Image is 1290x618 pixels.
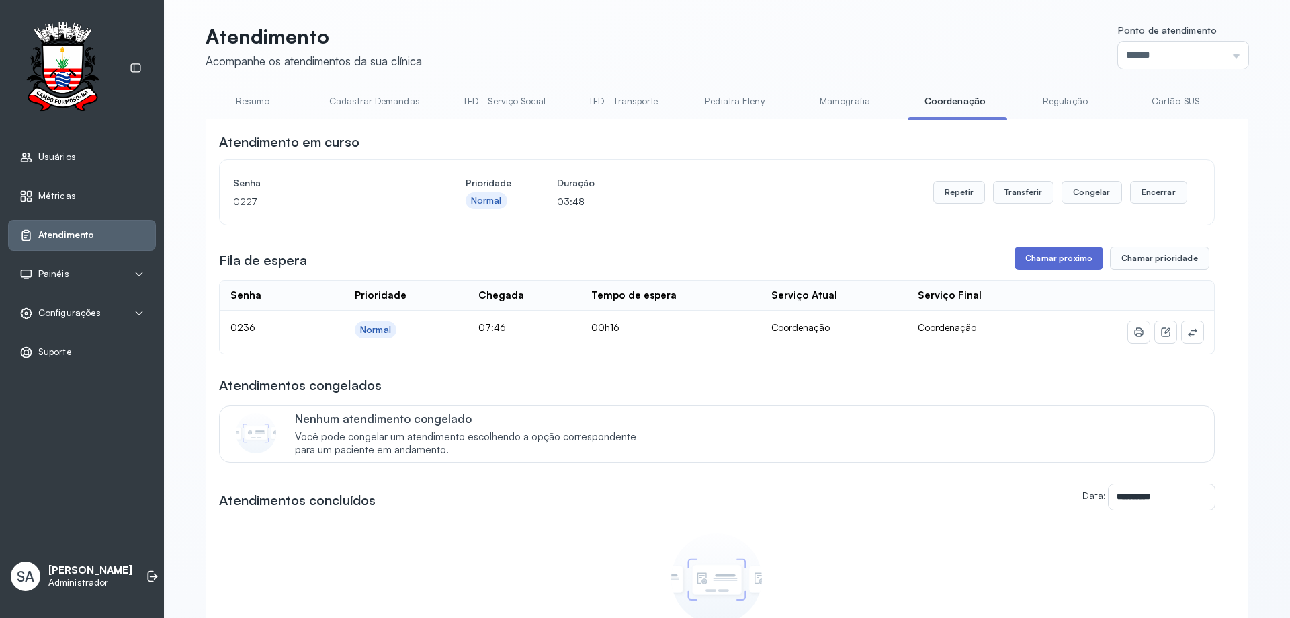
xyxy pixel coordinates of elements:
span: Métricas [38,190,76,202]
h3: Fila de espera [219,251,307,270]
a: Coordenação [908,90,1002,112]
img: Logotipo do estabelecimento [14,22,111,115]
div: Tempo de espera [591,289,677,302]
a: Regulação [1018,90,1112,112]
div: Senha [230,289,261,302]
span: Suporte [38,346,72,358]
span: Usuários [38,151,76,163]
p: Atendimento [206,24,422,48]
a: Resumo [206,90,300,112]
div: Prioridade [355,289,406,302]
img: Imagem de CalloutCard [236,413,276,453]
button: Encerrar [1130,181,1187,204]
span: Configurações [38,307,101,319]
button: Repetir [933,181,985,204]
button: Transferir [993,181,1054,204]
h4: Prioridade [466,173,511,192]
h4: Senha [233,173,420,192]
a: Mamografia [798,90,892,112]
div: Coordenação [771,321,897,334]
h3: Atendimentos congelados [219,376,382,395]
span: 0236 [230,321,255,333]
label: Data: [1082,490,1106,501]
span: Coordenação [918,321,976,333]
div: Serviço Final [918,289,982,302]
a: TFD - Serviço Social [449,90,559,112]
a: Métricas [19,190,144,203]
span: Painéis [38,268,69,280]
p: Nenhum atendimento congelado [295,412,650,426]
span: Você pode congelar um atendimento escolhendo a opção correspondente para um paciente em andamento. [295,431,650,457]
div: Serviço Atual [771,289,837,302]
button: Chamar próximo [1015,247,1103,270]
a: Atendimento [19,229,144,242]
a: Usuários [19,151,144,164]
div: Normal [471,195,502,206]
p: Administrador [48,577,132,588]
a: Pediatra Eleny [687,90,781,112]
div: Chegada [478,289,524,302]
p: 03:48 [557,192,595,211]
button: Congelar [1062,181,1121,204]
p: 0227 [233,192,420,211]
span: 07:46 [478,321,506,333]
span: 00h16 [591,321,619,333]
a: TFD - Transporte [575,90,672,112]
p: [PERSON_NAME] [48,564,132,577]
a: Cadastrar Demandas [316,90,433,112]
h4: Duração [557,173,595,192]
h3: Atendimento em curso [219,132,359,151]
a: Cartão SUS [1128,90,1222,112]
span: Atendimento [38,229,94,241]
div: Normal [360,324,391,336]
h3: Atendimentos concluídos [219,491,376,510]
button: Chamar prioridade [1110,247,1209,270]
div: Acompanhe os atendimentos da sua clínica [206,54,422,68]
span: Ponto de atendimento [1118,24,1217,36]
